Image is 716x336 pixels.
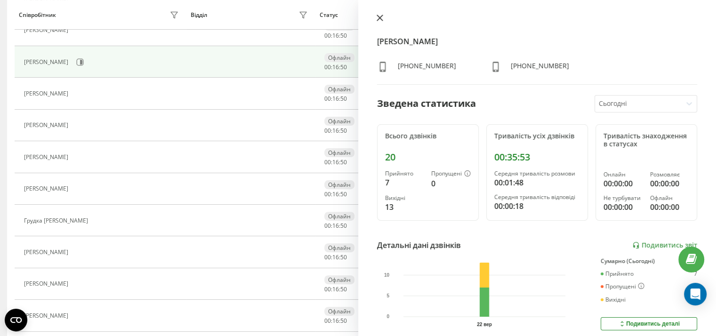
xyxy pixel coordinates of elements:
div: : : [324,191,347,198]
div: Офлайн [324,275,354,284]
div: [PERSON_NAME] [24,249,71,256]
div: Співробітник [19,12,56,18]
div: [PERSON_NAME] [24,122,71,128]
div: : : [324,32,347,39]
div: 0 [431,178,471,189]
div: : : [324,159,347,166]
div: Офлайн [324,85,354,94]
div: Статус [320,12,338,18]
button: Подивитись деталі [601,317,697,330]
div: [PERSON_NAME] [24,154,71,160]
span: 16 [332,190,339,198]
span: 00 [324,127,331,135]
div: [PERSON_NAME] [24,185,71,192]
div: 00:00:00 [603,201,643,213]
div: Офлайн [324,307,354,316]
a: Подивитись звіт [632,241,697,249]
div: [PERSON_NAME] [24,27,71,33]
div: Офлайн [324,53,354,62]
div: 00:00:00 [650,201,689,213]
span: 50 [340,158,347,166]
span: 50 [340,190,347,198]
div: 7 [385,177,424,188]
span: 16 [332,127,339,135]
div: [PERSON_NAME] [24,312,71,319]
button: Open CMP widget [5,309,27,331]
span: 16 [332,158,339,166]
span: 00 [324,95,331,103]
div: Прийнято [601,271,634,277]
span: 16 [332,317,339,325]
span: 16 [332,95,339,103]
span: 00 [324,158,331,166]
h4: [PERSON_NAME] [377,36,698,47]
div: Тривалість знаходження в статусах [603,132,689,148]
div: Офлайн [324,212,354,221]
div: 7 [694,271,697,277]
div: 13 [385,201,424,213]
div: Пропущені [601,283,644,290]
div: Відділ [191,12,207,18]
span: 00 [324,222,331,230]
span: 50 [340,95,347,103]
span: 00 [324,190,331,198]
span: 16 [332,32,339,40]
span: 00 [324,253,331,261]
span: 00 [324,317,331,325]
div: Середня тривалість розмови [494,170,580,177]
div: Прийнято [385,170,424,177]
span: 16 [332,63,339,71]
div: : : [324,286,347,293]
span: 00 [324,285,331,293]
span: 50 [340,222,347,230]
div: Open Intercom Messenger [684,283,707,305]
div: Середня тривалість відповіді [494,194,580,200]
div: 00:00:00 [650,178,689,189]
div: Зведена статистика [377,96,476,111]
div: [PERSON_NAME] [24,59,71,65]
div: Офлайн [324,148,354,157]
div: Сумарно (Сьогодні) [601,258,697,264]
div: 00:00:18 [494,200,580,212]
span: 50 [340,63,347,71]
div: Офлайн [650,195,689,201]
div: : : [324,254,347,261]
span: 50 [340,317,347,325]
div: 00:00:00 [603,178,643,189]
div: Онлайн [603,171,643,178]
span: 50 [340,285,347,293]
div: Вихідні [385,195,424,201]
text: 5 [386,293,389,298]
div: : : [324,318,347,324]
text: 22 вер [477,322,492,327]
div: [PERSON_NAME] [24,280,71,287]
div: Вихідні [601,296,626,303]
span: 50 [340,253,347,261]
span: 16 [332,222,339,230]
div: Пропущені [431,170,471,178]
div: Офлайн [324,117,354,126]
div: : : [324,128,347,134]
div: : : [324,96,347,102]
div: Не турбувати [603,195,643,201]
span: 50 [340,32,347,40]
div: Грудка [PERSON_NAME] [24,217,90,224]
text: 0 [386,314,389,320]
div: Розмовляє [650,171,689,178]
div: Подивитись деталі [618,320,680,328]
div: [PERSON_NAME] [24,90,71,97]
div: 00:01:48 [494,177,580,188]
div: 00:35:53 [494,152,580,163]
div: [PHONE_NUMBER] [398,61,456,75]
span: 16 [332,285,339,293]
div: Тривалість усіх дзвінків [494,132,580,140]
div: Офлайн [324,243,354,252]
text: 10 [384,272,390,278]
div: : : [324,64,347,71]
div: Всього дзвінків [385,132,471,140]
div: Детальні дані дзвінків [377,240,461,251]
span: 16 [332,253,339,261]
div: Офлайн [324,180,354,189]
span: 00 [324,32,331,40]
span: 00 [324,63,331,71]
